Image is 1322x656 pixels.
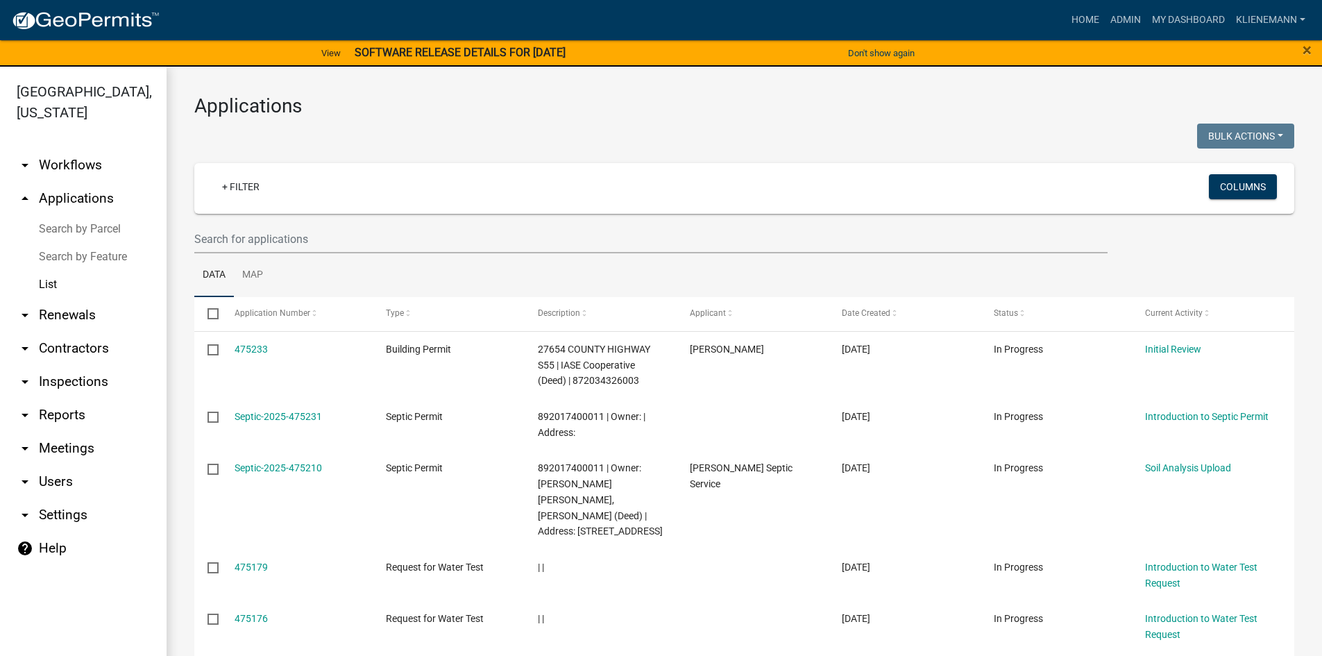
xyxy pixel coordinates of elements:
a: Home [1066,7,1105,33]
span: 27654 COUNTY HIGHWAY S55 | IASE Cooperative (Deed) | 872034326003 [538,344,650,387]
a: 475176 [235,613,268,624]
i: arrow_drop_up [17,190,33,207]
i: arrow_drop_down [17,507,33,523]
span: 09/08/2025 [842,462,870,473]
i: help [17,540,33,557]
span: In Progress [994,613,1043,624]
datatable-header-cell: Applicant [677,297,829,330]
span: Septic Permit [386,462,443,473]
span: 892017400011 | Owner: | Address: [538,411,645,438]
span: Applicant [690,308,726,318]
span: In Progress [994,344,1043,355]
span: Application Number [235,308,310,318]
button: Don't show again [842,42,920,65]
i: arrow_drop_down [17,473,33,490]
span: 09/08/2025 [842,344,870,355]
span: In Progress [994,462,1043,473]
span: Type [386,308,404,318]
span: Description [538,308,580,318]
span: Request for Water Test [386,613,484,624]
a: Septic-2025-475231 [235,411,322,422]
a: Introduction to Water Test Request [1145,613,1257,640]
i: arrow_drop_down [17,407,33,423]
i: arrow_drop_down [17,440,33,457]
span: Current Activity [1145,308,1203,318]
a: Map [234,253,271,298]
span: 09/08/2025 [842,411,870,422]
span: Winters Septic Service [690,462,793,489]
datatable-header-cell: Status [980,297,1132,330]
a: Introduction to Septic Permit [1145,411,1269,422]
span: Request for Water Test [386,562,484,573]
span: Building Permit [386,344,451,355]
a: 475233 [235,344,268,355]
span: Septic Permit [386,411,443,422]
datatable-header-cell: Date Created [829,297,981,330]
span: | | [538,562,544,573]
span: Date Created [842,308,890,318]
span: In Progress [994,562,1043,573]
span: In Progress [994,411,1043,422]
a: Initial Review [1145,344,1201,355]
a: Soil Analysis Upload [1145,462,1231,473]
datatable-header-cell: Type [373,297,525,330]
a: 475179 [235,562,268,573]
button: Bulk Actions [1197,124,1294,149]
i: arrow_drop_down [17,157,33,174]
i: arrow_drop_down [17,307,33,323]
span: | | [538,613,544,624]
datatable-header-cell: Description [525,297,677,330]
a: View [316,42,346,65]
i: arrow_drop_down [17,340,33,357]
button: Close [1303,42,1312,58]
span: × [1303,40,1312,60]
datatable-header-cell: Select [194,297,221,330]
span: Status [994,308,1018,318]
a: Septic-2025-475210 [235,462,322,473]
button: Columns [1209,174,1277,199]
datatable-header-cell: Application Number [221,297,373,330]
datatable-header-cell: Current Activity [1132,297,1284,330]
span: 09/08/2025 [842,562,870,573]
span: 892017400011 | Owner: Miller, Darwin Jay Miller, Debra Lee (Deed) | Address: 12695 MM AVE [538,462,663,537]
a: Data [194,253,234,298]
a: My Dashboard [1146,7,1230,33]
a: klienemann [1230,7,1311,33]
i: arrow_drop_down [17,373,33,390]
a: + Filter [211,174,271,199]
a: Admin [1105,7,1146,33]
strong: SOFTWARE RELEASE DETAILS FOR [DATE] [355,46,566,59]
span: 09/08/2025 [842,613,870,624]
span: Nathan Meyer [690,344,764,355]
a: Introduction to Water Test Request [1145,562,1257,589]
h3: Applications [194,94,1294,118]
input: Search for applications [194,225,1108,253]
